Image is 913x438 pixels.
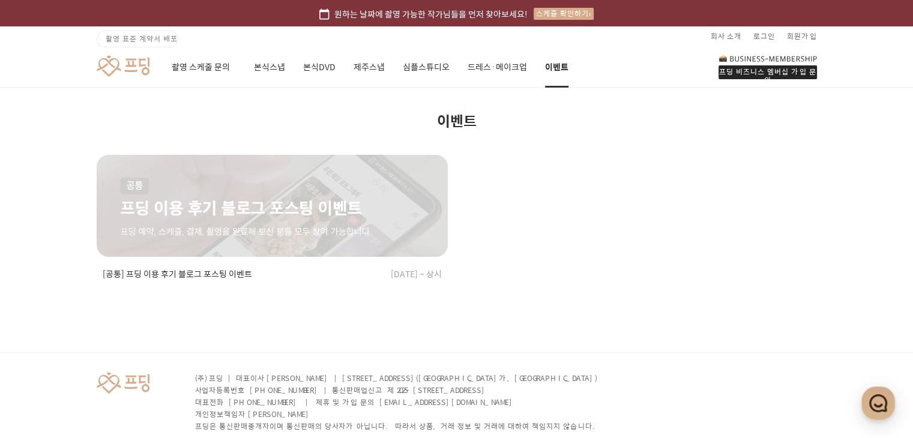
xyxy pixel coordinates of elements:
[254,47,285,88] a: 본식스냅
[97,155,448,280] a: [공통] 프딩 이용 후기 블로그 포스팅 이벤트[DATE] ~ 상시
[195,396,600,408] p: 대표전화 [PHONE_NUMBER] | 제휴 및 가입 문의 [EMAIL_ADDRESS][DOMAIN_NAME]
[110,353,124,363] span: 대화
[468,47,527,88] a: 드레스·메이크업
[97,113,817,128] h1: 이벤트
[185,353,200,362] span: 설정
[195,372,600,384] p: (주) 프딩 | 대표이사 [PERSON_NAME] | [STREET_ADDRESS]([GEOGRAPHIC_DATA]가, [GEOGRAPHIC_DATA])
[195,420,600,432] p: 프딩은 통신판매중개자이며 통신판매의 당사자가 아닙니다. 따라서 상품, 거래 정보 및 거래에 대하여 책임지지 않습니다.
[172,47,236,88] a: 촬영 스케줄 문의
[545,47,568,88] a: 이벤트
[334,7,528,20] span: 원하는 날짜에 촬영 가능한 작가님들을 먼저 찾아보세요!
[391,268,442,280] span: [DATE] ~ 상시
[195,408,600,420] p: 개인정보책임자 [PERSON_NAME]
[303,47,336,88] a: 본식DVD
[38,353,45,362] span: 홈
[787,26,817,46] a: 회원가입
[719,65,817,79] div: 프딩 비즈니스 멤버십 가입 문의
[4,335,79,365] a: 홈
[79,335,155,365] a: 대화
[534,8,594,20] div: 스케줄 확인하기
[155,335,231,365] a: 설정
[97,31,178,47] a: 촬영 표준 계약서 배포
[719,54,817,79] a: 프딩 비즈니스 멤버십 가입 문의
[753,26,775,46] a: 로그인
[354,47,385,88] a: 제주스냅
[711,26,741,46] a: 회사 소개
[103,268,252,280] h2: [공통] 프딩 이용 후기 블로그 포스팅 이벤트
[403,47,450,88] a: 심플스튜디오
[106,33,178,44] span: 촬영 표준 계약서 배포
[195,384,600,396] p: 사업자등록번호 [PHONE_NUMBER] | 통신판매업신고 제 2025-[STREET_ADDRESS]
